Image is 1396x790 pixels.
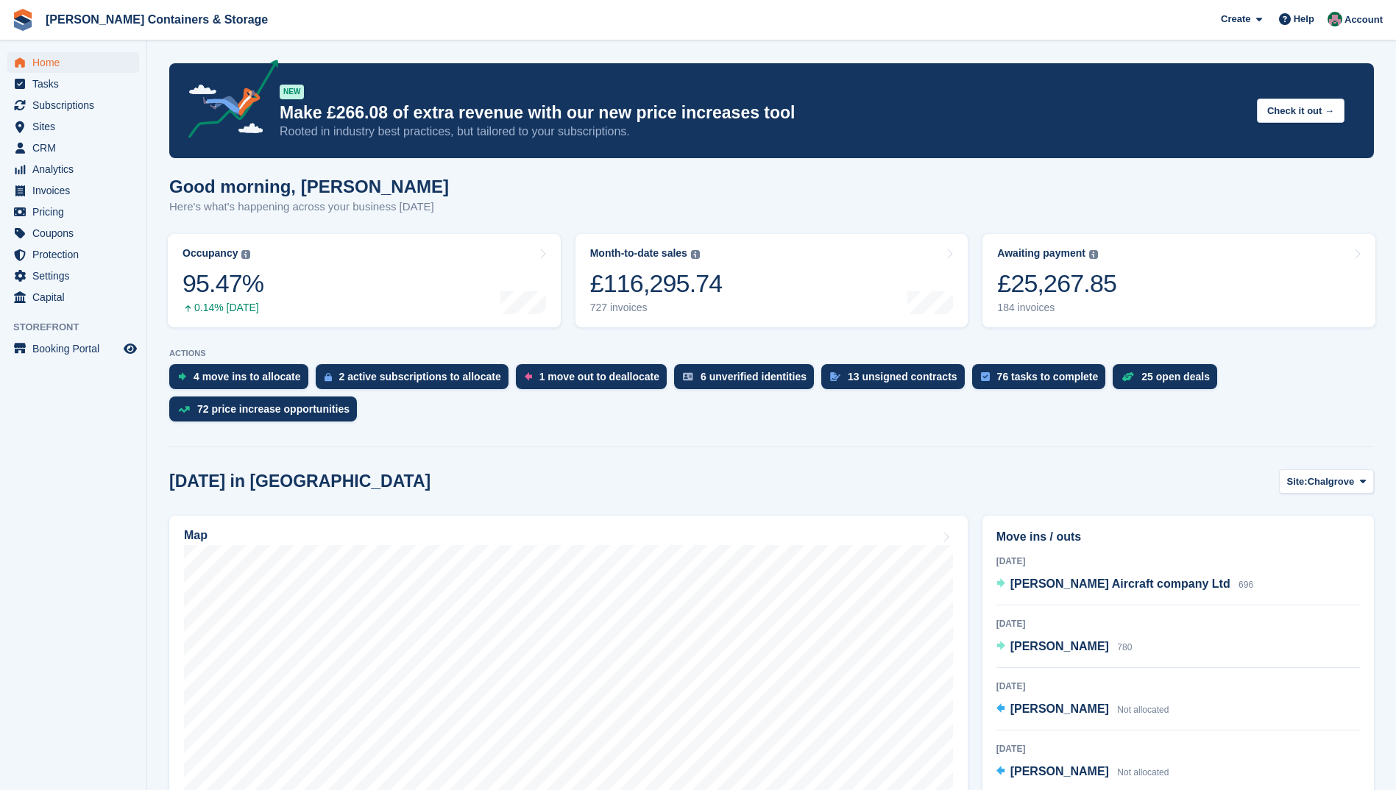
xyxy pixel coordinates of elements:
[1122,371,1134,382] img: deal-1b604bf984904fb50ccaf53a9ad4b4a5d6e5aea283cecdc64d6e3604feb123c2.svg
[7,52,139,73] a: menu
[1344,13,1383,27] span: Account
[1089,250,1098,259] img: icon-info-grey-7440780725fd019a000dd9b08b2336e03edf1995a4989e88bcd33f0948082b44.svg
[121,340,139,357] a: Preview store
[996,700,1169,719] a: [PERSON_NAME] Not allocated
[12,9,34,31] img: stora-icon-8386f47178a22dfd0bd8f6a31ec36ba5ce8667c1dd55bd0f319d3a0aa187defe.svg
[183,247,238,260] div: Occupancy
[972,364,1113,396] a: 76 tasks to complete
[982,234,1375,327] a: Awaiting payment £25,267.85 184 invoices
[7,116,139,137] a: menu
[996,528,1360,546] h2: Move ins / outs
[32,159,121,179] span: Analytics
[1010,765,1109,777] span: [PERSON_NAME]
[176,60,279,143] img: price-adjustments-announcement-icon-8257ccfd72463d97f412b2fc003d46551f7dbcb40ab6d574587a9cd5c0d94...
[590,268,723,299] div: £116,295.74
[539,371,659,382] div: 1 move out to deallocate
[1239,580,1253,590] span: 696
[848,371,957,382] div: 13 unsigned contracts
[996,763,1169,782] a: [PERSON_NAME] Not allocated
[1221,12,1250,26] span: Create
[1113,364,1225,396] a: 25 open deals
[996,680,1360,693] div: [DATE]
[32,244,121,265] span: Protection
[280,102,1245,124] p: Make £266.08 of extra revenue with our new price increases tool
[7,74,139,94] a: menu
[169,177,449,196] h1: Good morning, [PERSON_NAME]
[32,287,121,307] span: Capital
[1294,12,1314,26] span: Help
[691,250,700,259] img: icon-info-grey-7440780725fd019a000dd9b08b2336e03edf1995a4989e88bcd33f0948082b44.svg
[194,371,301,382] div: 4 move ins to allocate
[178,406,190,413] img: price_increase_opportunities-93ffe204e8149a01c8c9dc8f82e8f89637d9d84a8eef4429ea346261dce0b2c0.svg
[32,180,121,201] span: Invoices
[7,338,139,359] a: menu
[32,52,121,73] span: Home
[1257,99,1344,123] button: Check it out →
[241,250,250,259] img: icon-info-grey-7440780725fd019a000dd9b08b2336e03edf1995a4989e88bcd33f0948082b44.svg
[184,529,208,542] h2: Map
[13,320,146,335] span: Storefront
[32,95,121,115] span: Subscriptions
[683,372,693,381] img: verify_identity-adf6edd0f0f0b5bbfe63781bf79b02c33cf7c696d77639b501bdc392416b5a36.svg
[7,244,139,265] a: menu
[1287,474,1308,489] span: Site:
[996,638,1133,657] a: [PERSON_NAME] 780
[1328,12,1342,26] img: Julia Marcham
[7,202,139,222] a: menu
[1117,705,1169,715] span: Not allocated
[701,371,807,382] div: 6 unverified identities
[7,95,139,115] a: menu
[169,349,1374,358] p: ACTIONS
[997,302,1116,314] div: 184 invoices
[32,202,121,222] span: Pricing
[168,234,561,327] a: Occupancy 95.47% 0.14% [DATE]
[981,372,990,381] img: task-75834270c22a3079a89374b754ae025e5fb1db73e45f91037f5363f120a921f8.svg
[280,124,1245,140] p: Rooted in industry best practices, but tailored to your subscriptions.
[32,223,121,243] span: Coupons
[32,266,121,286] span: Settings
[169,199,449,216] p: Here's what's happening across your business [DATE]
[996,617,1360,630] div: [DATE]
[1141,371,1210,382] div: 25 open deals
[169,471,431,491] h2: [DATE] in [GEOGRAPHIC_DATA]
[1010,577,1230,590] span: [PERSON_NAME] Aircraft company Ltd
[339,371,501,382] div: 2 active subscriptions to allocate
[7,266,139,286] a: menu
[821,364,972,396] a: 13 unsigned contracts
[997,268,1116,299] div: £25,267.85
[280,85,304,99] div: NEW
[7,159,139,179] a: menu
[32,138,121,158] span: CRM
[996,575,1253,594] a: [PERSON_NAME] Aircraft company Ltd 696
[197,403,350,415] div: 72 price increase opportunities
[996,742,1360,755] div: [DATE]
[997,371,1099,382] div: 76 tasks to complete
[183,302,263,314] div: 0.14% [DATE]
[32,338,121,359] span: Booking Portal
[32,74,121,94] span: Tasks
[7,138,139,158] a: menu
[1117,642,1132,652] span: 780
[169,364,316,396] a: 4 move ins to allocate
[7,180,139,201] a: menu
[316,364,516,396] a: 2 active subscriptions to allocate
[575,234,968,327] a: Month-to-date sales £116,295.74 727 invoices
[40,7,274,32] a: [PERSON_NAME] Containers & Storage
[525,372,532,381] img: move_outs_to_deallocate_icon-f764333ba52eb49d3ac5e1228854f67142a1ed5810a6f6cc68b1a99e826820c5.svg
[590,302,723,314] div: 727 invoices
[7,287,139,307] a: menu
[997,247,1085,260] div: Awaiting payment
[1308,474,1355,489] span: Chalgrove
[178,372,186,381] img: move_ins_to_allocate_icon-fdf77a2bb77ea45bf5b3d319d69a93e2d87916cf1d5bf7949dd705db3b84f3ca.svg
[1010,640,1109,652] span: [PERSON_NAME]
[996,555,1360,568] div: [DATE]
[830,372,840,381] img: contract_signature_icon-13c848040528278c33f63329250d36e43548de30e8caae1d1a13099fd9432cc5.svg
[1117,767,1169,777] span: Not allocated
[1010,702,1109,715] span: [PERSON_NAME]
[32,116,121,137] span: Sites
[325,372,332,382] img: active_subscription_to_allocate_icon-d502201f5373d7db506a760aba3b589e785aa758c864c3986d89f69b8ff3...
[674,364,821,396] a: 6 unverified identities
[183,268,263,299] div: 95.47%
[590,247,687,260] div: Month-to-date sales
[7,223,139,243] a: menu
